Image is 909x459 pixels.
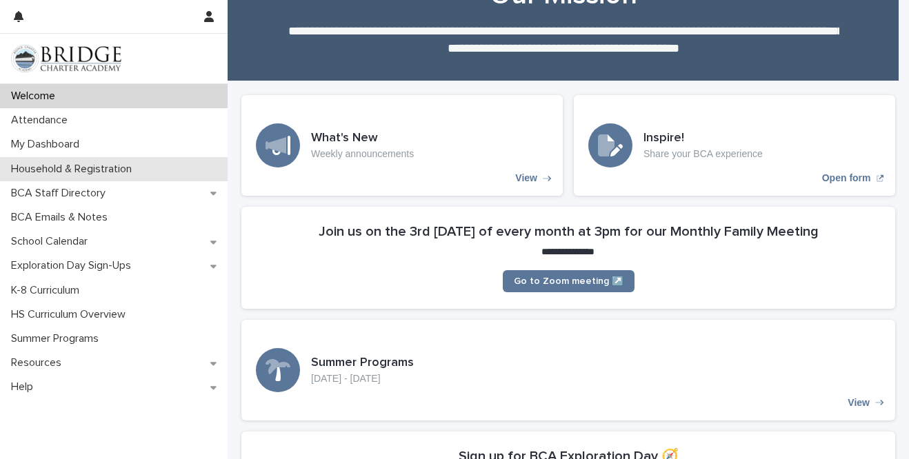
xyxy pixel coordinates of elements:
p: Resources [6,356,72,369]
p: View [848,397,870,409]
p: BCA Emails & Notes [6,211,119,224]
a: View [241,95,563,196]
span: Go to Zoom meeting ↗️ [514,276,623,286]
h3: Inspire! [643,131,763,146]
p: Exploration Day Sign-Ups [6,259,142,272]
h3: What's New [311,131,414,146]
p: Household & Registration [6,163,143,176]
p: School Calendar [6,235,99,248]
p: My Dashboard [6,138,90,151]
img: V1C1m3IdTEidaUdm9Hs0 [11,45,121,72]
h3: Summer Programs [311,356,414,371]
p: Welcome [6,90,66,103]
p: Help [6,380,44,394]
h2: Join us on the 3rd [DATE] of every month at 3pm for our Monthly Family Meeting [319,223,819,240]
p: Open form [822,172,871,184]
p: HS Curriculum Overview [6,308,137,321]
a: Go to Zoom meeting ↗️ [503,270,635,292]
p: [DATE] - [DATE] [311,373,414,385]
p: Share your BCA experience [643,148,763,160]
p: BCA Staff Directory [6,187,117,200]
p: K-8 Curriculum [6,284,90,297]
a: View [241,320,895,420]
p: Summer Programs [6,332,110,345]
p: View [515,172,537,184]
p: Attendance [6,114,79,127]
p: Weekly announcements [311,148,414,160]
a: Open form [574,95,895,196]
